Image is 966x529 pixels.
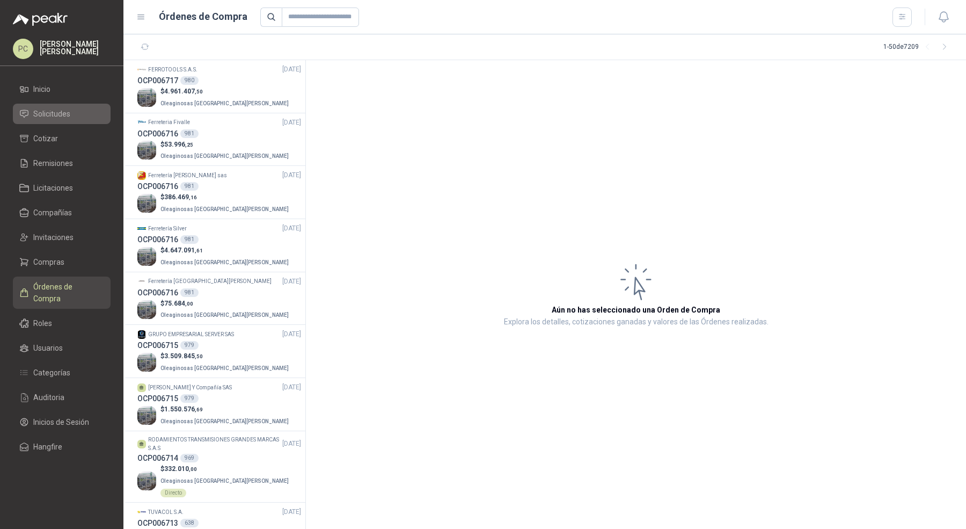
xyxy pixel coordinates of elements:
[137,406,156,425] img: Company Logo
[164,465,197,473] span: 332.010
[159,9,247,24] h1: Órdenes de Compra
[13,128,111,149] a: Cotizar
[13,437,111,457] a: Hangfire
[137,436,301,498] a: RODAMIENTOS TRANSMISIONES GRANDES MARCAS S.A.S[DATE] OCP006714969Company Logo$332.010,00Oleaginos...
[137,329,301,373] a: Company LogoGRUPO EMPRESARIAL SERVER SAS[DATE] OCP006715979Company Logo$3.509.845,50Oleaginosas [...
[137,277,301,321] a: Company LogoFerretería [GEOGRAPHIC_DATA][PERSON_NAME][DATE] OCP006716981Company Logo$75.684,00Ole...
[180,182,199,191] div: 981
[164,300,193,307] span: 75.684
[137,300,156,319] img: Company Logo
[33,108,70,120] span: Solicitudes
[13,153,111,173] a: Remisiones
[13,79,111,99] a: Inicio
[148,118,190,127] p: Ferreteria Fivalle
[137,118,301,162] a: Company LogoFerreteria Fivalle[DATE] OCP006716981Company Logo$53.996,25Oleaginosas [GEOGRAPHIC_DA...
[160,299,291,309] p: $
[148,383,232,392] p: [PERSON_NAME] Y Compañía SAS
[160,245,291,256] p: $
[148,277,272,286] p: Ferretería [GEOGRAPHIC_DATA][PERSON_NAME]
[137,287,178,299] h3: OCP006716
[180,76,199,85] div: 980
[33,416,89,428] span: Inicios de Sesión
[164,405,203,413] span: 1.550.576
[33,133,58,144] span: Cotizar
[160,312,289,318] span: Oleaginosas [GEOGRAPHIC_DATA][PERSON_NAME]
[180,341,199,350] div: 979
[164,88,203,95] span: 4.961.407
[160,489,186,497] div: Directo
[185,142,193,148] span: ,25
[282,64,301,75] span: [DATE]
[33,207,72,219] span: Compañías
[33,317,52,329] span: Roles
[33,392,64,403] span: Auditoria
[282,439,301,449] span: [DATE]
[180,454,199,462] div: 969
[33,83,50,95] span: Inicio
[160,100,289,106] span: Oleaginosas [GEOGRAPHIC_DATA][PERSON_NAME]
[160,464,301,474] p: $
[195,248,203,253] span: ,61
[137,118,146,127] img: Company Logo
[137,224,146,233] img: Company Logo
[13,412,111,432] a: Inicios de Sesión
[160,153,289,159] span: Oleaginosas [GEOGRAPHIC_DATA][PERSON_NAME]
[137,170,301,214] a: Company LogoFerretería [PERSON_NAME] sas[DATE] OCP006716981Company Logo$386.469,16Oleaginosas [GE...
[13,13,68,26] img: Logo peakr
[160,86,291,97] p: $
[137,353,156,372] img: Company Logo
[137,223,301,267] a: Company LogoFerretería Silver[DATE] OCP006716981Company Logo$4.647.091,61Oleaginosas [GEOGRAPHIC_...
[137,75,178,86] h3: OCP006717
[137,472,156,490] img: Company Logo
[148,436,282,452] p: RODAMIENTOS TRANSMISIONES GRANDES MARCAS S.A.S
[282,329,301,339] span: [DATE]
[160,418,289,424] span: Oleaginosas [GEOGRAPHIC_DATA][PERSON_NAME]
[148,330,234,339] p: GRUPO EMPRESARIAL SERVER SAS
[160,192,291,202] p: $
[137,88,156,107] img: Company Logo
[137,141,156,160] img: Company Logo
[195,89,203,95] span: ,50
[33,157,73,169] span: Remisiones
[195,407,203,412] span: ,69
[137,234,178,245] h3: OCP006716
[13,338,111,358] a: Usuarios
[282,382,301,393] span: [DATE]
[160,478,289,484] span: Oleaginosas [GEOGRAPHIC_DATA][PERSON_NAME]
[160,365,289,371] span: Oleaginosas [GEOGRAPHIC_DATA][PERSON_NAME]
[160,140,291,150] p: $
[137,277,146,286] img: Company Logo
[160,404,291,415] p: $
[137,339,178,351] h3: OCP006715
[13,313,111,334] a: Roles
[552,304,720,316] h3: Aún no has seleccionado una Orden de Compra
[137,517,178,529] h3: OCP006713
[282,170,301,180] span: [DATE]
[164,193,197,201] span: 386.469
[282,118,301,128] span: [DATE]
[137,64,301,108] a: Company LogoFERROTOOLS S.A.S.[DATE] OCP006717980Company Logo$4.961.407,50Oleaginosas [GEOGRAPHIC_...
[148,171,227,180] p: Ferretería [PERSON_NAME] sas
[180,288,199,297] div: 981
[189,194,197,200] span: ,16
[148,66,197,74] p: FERROTOOLS S.A.S.
[164,141,193,148] span: 53.996
[148,508,184,517] p: TUVACOL S.A.
[33,182,73,194] span: Licitaciones
[164,352,203,360] span: 3.509.845
[137,393,178,404] h3: OCP006715
[160,351,291,361] p: $
[160,206,289,212] span: Oleaginosas [GEOGRAPHIC_DATA][PERSON_NAME]
[137,171,146,180] img: Company Logo
[13,39,33,59] div: PC
[137,247,156,266] img: Company Logo
[137,194,156,213] img: Company Logo
[185,301,193,307] span: ,00
[137,508,146,516] img: Company Logo
[13,363,111,383] a: Categorías
[33,256,64,268] span: Compras
[160,259,289,265] span: Oleaginosas [GEOGRAPHIC_DATA][PERSON_NAME]
[137,180,178,192] h3: OCP006716
[13,104,111,124] a: Solicitudes
[33,441,62,453] span: Hangfire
